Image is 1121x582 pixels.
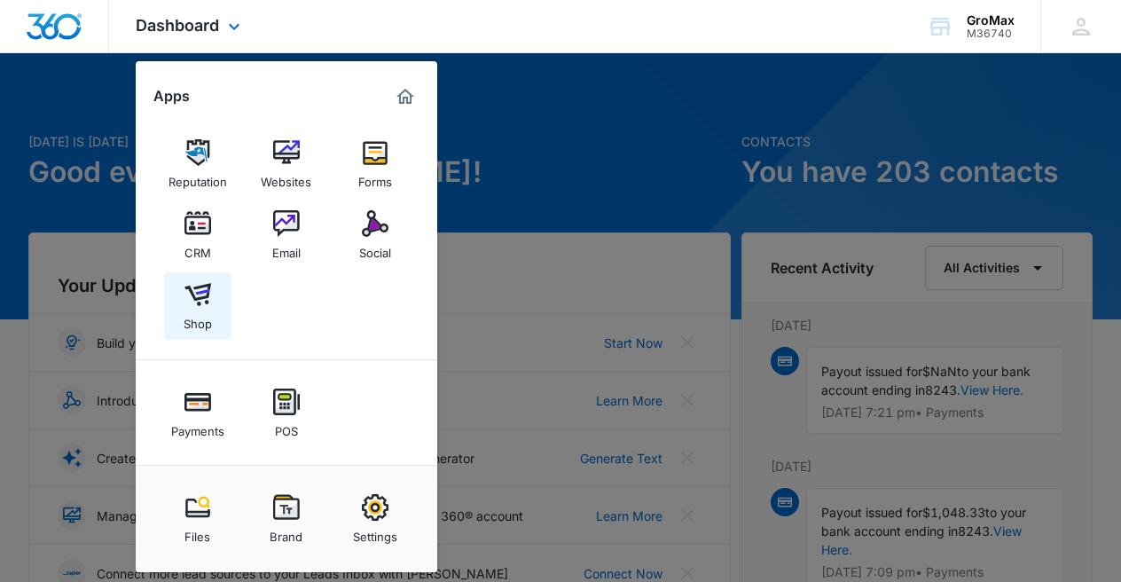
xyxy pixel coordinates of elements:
div: POS [275,415,298,438]
a: Marketing 360® Dashboard [391,83,419,111]
div: Files [184,521,210,544]
div: Email [272,237,301,260]
div: account name [967,13,1015,28]
a: Websites [253,130,320,198]
a: Social [341,201,409,269]
a: CRM [164,201,231,269]
div: account id [967,28,1015,40]
div: Websites [261,166,311,189]
div: Shop [184,308,212,331]
a: Settings [341,485,409,553]
div: Settings [353,521,397,544]
h2: Apps [153,88,190,105]
a: Payments [164,380,231,447]
div: Payments [171,415,224,438]
a: Email [253,201,320,269]
div: Social [359,237,391,260]
a: Reputation [164,130,231,198]
div: Reputation [169,166,227,189]
a: Files [164,485,231,553]
a: Brand [253,485,320,553]
a: Forms [341,130,409,198]
div: CRM [184,237,211,260]
div: Forms [358,166,392,189]
div: Brand [270,521,302,544]
a: Shop [164,272,231,340]
span: Dashboard [136,16,219,35]
a: POS [253,380,320,447]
